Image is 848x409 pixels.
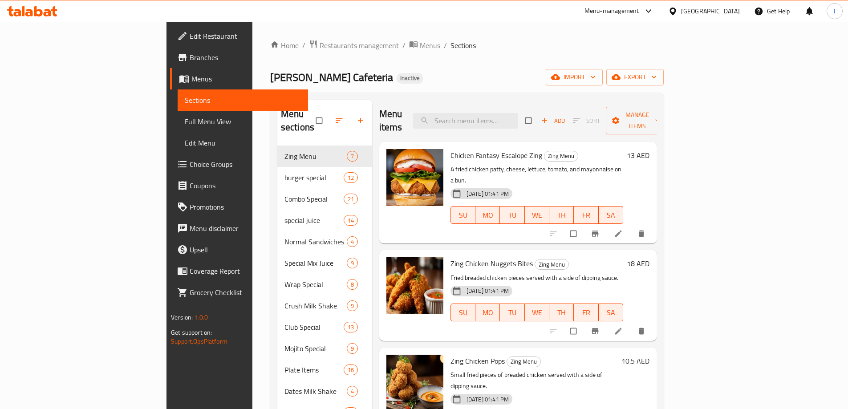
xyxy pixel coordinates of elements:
span: Restaurants management [320,40,399,51]
span: SU [454,209,472,222]
div: Menu-management [584,6,639,16]
span: Special Mix Juice [284,258,347,268]
span: Sections [185,95,301,105]
h6: 18 AED [627,257,649,270]
span: Combo Special [284,194,344,204]
a: Edit menu item [614,327,625,336]
a: Branches [170,47,308,68]
div: items [347,386,358,397]
div: [GEOGRAPHIC_DATA] [681,6,740,16]
span: Get support on: [171,327,212,338]
a: Menus [409,40,440,51]
button: delete [632,224,653,243]
div: Normal Sandwiches [284,236,347,247]
a: Edit menu item [614,229,625,238]
li: / [444,40,447,51]
span: special juice [284,215,344,226]
span: Add item [539,114,567,128]
span: [DATE] 01:41 PM [463,190,512,198]
h6: 13 AED [627,149,649,162]
span: Promotions [190,202,301,212]
div: Mojito Special [284,343,347,354]
span: Zing Chicken Nuggets Bites [450,257,533,270]
button: FR [574,304,598,321]
span: 4 [347,238,357,246]
span: Menus [420,40,440,51]
span: 9 [347,302,357,310]
button: Branch-specific-item [585,321,607,341]
button: TH [549,206,574,224]
div: items [347,300,358,311]
span: Sections [450,40,476,51]
p: Fried breaded chicken pieces served with a side of dipping sauce. [450,272,623,283]
h6: 10.5 AED [621,355,649,367]
span: TH [553,209,570,222]
div: special juice14 [277,210,372,231]
span: [DATE] 01:41 PM [463,395,512,404]
div: Wrap Special8 [277,274,372,295]
span: WE [528,209,546,222]
div: Zing Menu7 [277,146,372,167]
a: Grocery Checklist [170,282,308,303]
span: Coverage Report [190,266,301,276]
span: Grocery Checklist [190,287,301,298]
div: Crush Milk Shake [284,300,347,311]
a: Menu disclaimer [170,218,308,239]
button: delete [632,321,653,341]
button: SU [450,304,475,321]
button: SA [599,304,623,321]
a: Full Menu View [178,111,308,132]
span: Version: [171,312,193,323]
span: Choice Groups [190,159,301,170]
span: 7 [347,152,357,161]
a: Coverage Report [170,260,308,282]
div: Zing Menu [535,259,569,270]
div: items [344,322,358,332]
span: Zing Chicken Pops [450,354,505,368]
button: SU [450,206,475,224]
div: Combo Special21 [277,188,372,210]
div: items [347,279,358,290]
button: export [606,69,664,85]
div: items [347,343,358,354]
span: TU [503,306,521,319]
button: TH [549,304,574,321]
button: Manage items [606,107,669,134]
div: Special Mix Juice9 [277,252,372,274]
button: import [546,69,603,85]
button: WE [525,304,549,321]
span: Select to update [565,225,584,242]
span: Chicken Fantasy Escalope Zing [450,149,542,162]
button: WE [525,206,549,224]
div: Club Special13 [277,316,372,338]
span: 4 [347,387,357,396]
button: TU [500,206,524,224]
div: Dates Milk Shake4 [277,381,372,402]
div: Mojito Special9 [277,338,372,359]
span: export [613,72,657,83]
span: Plate Items [284,364,344,375]
div: Normal Sandwiches4 [277,231,372,252]
a: Upsell [170,239,308,260]
button: Add section [351,111,372,130]
span: Inactive [397,74,423,82]
a: Restaurants management [309,40,399,51]
div: Club Special [284,322,344,332]
a: Menus [170,68,308,89]
p: Small fried pieces of breaded chicken served with a side of dipping sauce. [450,369,618,392]
span: Zing Menu [284,151,347,162]
div: Wrap Special [284,279,347,290]
div: Crush Milk Shake9 [277,295,372,316]
span: Manage items [613,109,662,132]
span: burger special [284,172,344,183]
input: search [413,113,518,129]
a: Choice Groups [170,154,308,175]
span: 1.0.0 [194,312,208,323]
span: 13 [344,323,357,332]
div: items [344,215,358,226]
span: WE [528,306,546,319]
div: Inactive [397,73,423,84]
